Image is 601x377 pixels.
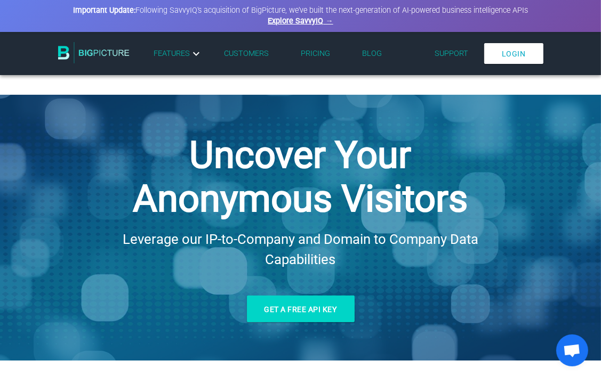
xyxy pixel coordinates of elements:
h1: Uncover Your Anonymous Visitors [101,133,501,220]
a: Open chat [556,334,588,366]
h2: Leverage our IP-to-Company and Domain to Company Data Capabilities [101,229,501,270]
a: Features [154,47,203,60]
a: Get a free API key [247,296,355,322]
a: Login [484,43,543,64]
img: BigPicture.io [58,42,130,63]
